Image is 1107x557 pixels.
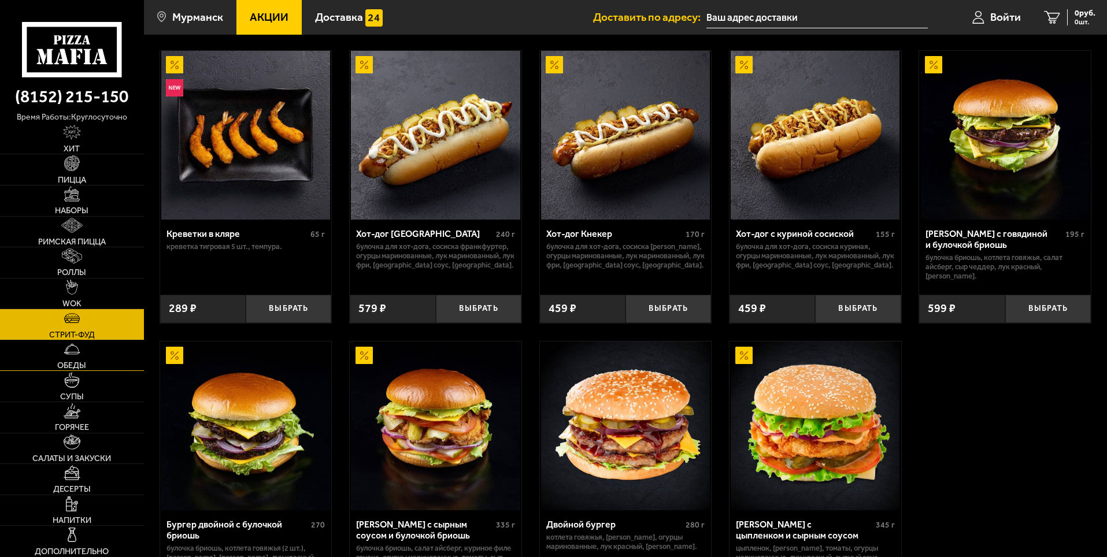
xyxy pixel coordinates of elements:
span: 280 г [686,520,705,530]
div: Креветки в кляре [166,228,308,239]
p: булочка для хот-дога, сосиска [PERSON_NAME], огурцы маринованные, лук маринованный, лук фри, [GEO... [546,242,705,270]
span: Мурманск [172,12,223,23]
span: 65 г [310,229,325,239]
img: Креветки в кляре [161,51,330,220]
a: АкционныйБургер с цыпленком и сырным соусом [730,341,901,510]
a: АкционныйБургер куриный с сырным соусом и булочкой бриошь [350,341,521,510]
span: Роллы [57,268,86,276]
span: Наборы [55,206,88,214]
span: 599 ₽ [928,303,956,314]
a: АкционныйБургер двойной с булочкой бриошь [160,341,332,510]
span: Горячее [55,423,89,431]
img: Бургер двойной с булочкой бриошь [161,341,330,510]
img: Акционный [546,56,563,73]
span: Дополнительно [35,547,109,555]
img: Бургер куриный с сырным соусом и булочкой бриошь [351,341,520,510]
span: Доставка [315,12,363,23]
div: Хот-дог [GEOGRAPHIC_DATA] [356,228,493,239]
button: Выбрать [436,295,521,323]
button: Выбрать [625,295,711,323]
span: 270 [311,520,325,530]
span: Войти [990,12,1021,23]
div: Хот-дог с куриной сосиской [736,228,873,239]
span: 0 шт. [1075,18,1095,25]
span: Доставить по адресу: [593,12,706,23]
span: 345 г [876,520,895,530]
p: булочка для хот-дога, сосиска Франкфуртер, огурцы маринованные, лук маринованный, лук фри, [GEOGR... [356,242,515,270]
button: Выбрать [246,295,331,323]
img: 15daf4d41897b9f0e9f617042186c801.svg [365,9,383,27]
img: Хот-дог Франкфуртер [351,51,520,220]
span: 335 г [496,520,515,530]
img: Хот-дог Кнекер [541,51,710,220]
a: АкционныйХот-дог Франкфуртер [350,51,521,220]
a: АкционныйХот-дог с куриной сосиской [730,51,901,220]
img: Бургер с говядиной и булочкой бриошь [921,51,1090,220]
img: Двойной бургер [541,341,710,510]
span: 459 ₽ [738,303,766,314]
p: котлета говяжья, [PERSON_NAME], огурцы маринованные, лук красный, [PERSON_NAME]. [546,533,705,551]
img: Акционный [356,347,373,364]
button: Выбрать [815,295,901,323]
img: Акционный [735,347,753,364]
span: Напитки [53,516,91,524]
span: Супы [60,392,84,400]
span: Пицца [58,176,86,184]
span: 0 руб. [1075,9,1095,17]
div: [PERSON_NAME] с говядиной и булочкой бриошь [925,228,1062,250]
img: Бургер с цыпленком и сырным соусом [731,341,899,510]
span: 459 ₽ [549,303,576,314]
p: креветка тигровая 5 шт., темпура. [166,242,325,251]
span: 240 г [496,229,515,239]
span: Хит [64,144,80,153]
img: Новинка [166,79,183,96]
span: Акции [250,12,288,23]
span: Десерты [53,485,91,493]
img: Акционный [925,56,942,73]
div: [PERSON_NAME] с сырным соусом и булочкой бриошь [356,519,493,541]
div: Бургер двойной с булочкой бриошь [166,519,309,541]
img: Хот-дог с куриной сосиской [731,51,899,220]
span: Обеды [57,361,86,369]
span: 289 ₽ [169,303,197,314]
p: булочка для хот-дога, сосиска куриная, огурцы маринованные, лук маринованный, лук фри, [GEOGRAPHI... [736,242,895,270]
div: [PERSON_NAME] с цыпленком и сырным соусом [736,519,873,541]
span: Стрит-фуд [49,331,95,339]
div: Двойной бургер [546,519,683,530]
span: 155 г [876,229,895,239]
span: 579 ₽ [358,303,386,314]
span: WOK [62,299,82,307]
img: Акционный [735,56,753,73]
a: АкционныйХот-дог Кнекер [540,51,712,220]
p: булочка Бриошь, котлета говяжья, салат айсберг, сыр Чеддер, лук красный, [PERSON_NAME]. [925,253,1084,281]
span: Римская пицца [38,237,106,246]
img: Акционный [356,56,373,73]
span: Салаты и закуски [32,454,111,462]
img: Акционный [166,347,183,364]
img: Акционный [166,56,183,73]
button: Выбрать [1005,295,1091,323]
div: Хот-дог Кнекер [546,228,683,239]
a: АкционныйНовинкаКреветки в кляре [160,51,332,220]
span: 195 г [1065,229,1084,239]
a: Двойной бургер [540,341,712,510]
span: 170 г [686,229,705,239]
a: АкционныйБургер с говядиной и булочкой бриошь [919,51,1091,220]
input: Ваш адрес доставки [706,7,928,28]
